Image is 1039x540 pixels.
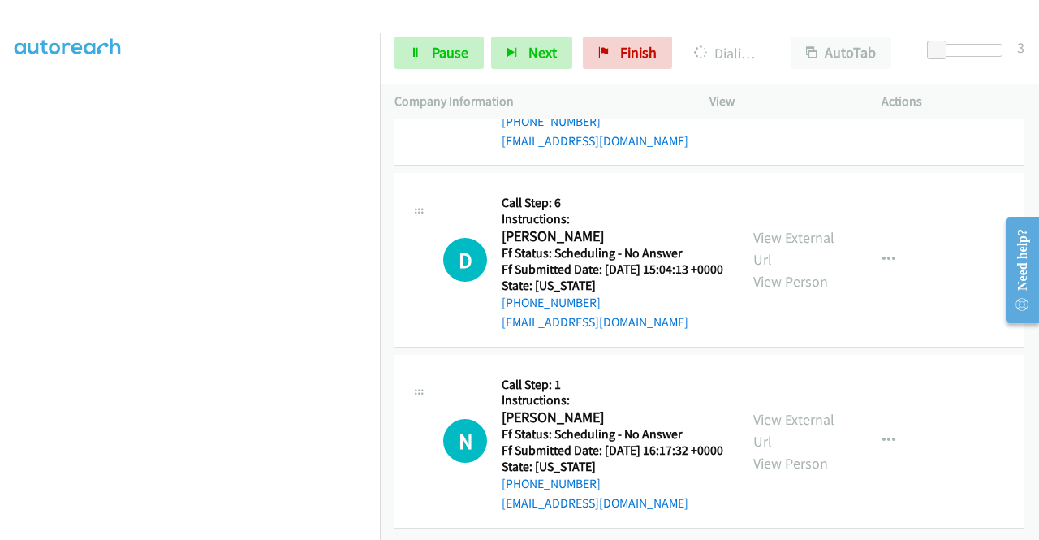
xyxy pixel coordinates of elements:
[753,272,828,291] a: View Person
[502,295,601,310] a: [PHONE_NUMBER]
[753,228,834,269] a: View External Url
[443,238,487,282] h1: D
[443,419,487,463] h1: N
[502,408,723,427] h2: [PERSON_NAME]
[502,426,723,443] h5: Ff Status: Scheduling - No Answer
[443,238,487,282] div: The call is yet to be attempted
[502,476,601,491] a: [PHONE_NUMBER]
[394,37,484,69] a: Pause
[1017,37,1024,58] div: 3
[620,43,657,62] span: Finish
[993,205,1039,335] iframe: Resource Center
[502,377,723,393] h5: Call Step: 1
[502,278,723,294] h5: State: [US_STATE]
[502,114,601,129] a: [PHONE_NUMBER]
[502,392,723,408] h5: Instructions:
[432,43,468,62] span: Pause
[394,92,680,111] p: Company Information
[502,314,688,330] a: [EMAIL_ADDRESS][DOMAIN_NAME]
[882,92,1024,111] p: Actions
[709,92,852,111] p: View
[502,245,723,261] h5: Ff Status: Scheduling - No Answer
[694,42,761,64] p: Dialing [PERSON_NAME]
[753,410,834,451] a: View External Url
[502,227,723,246] h2: [PERSON_NAME]
[502,443,723,459] h5: Ff Submitted Date: [DATE] 16:17:32 +0000
[502,195,723,211] h5: Call Step: 6
[491,37,572,69] button: Next
[791,37,891,69] button: AutoTab
[443,419,487,463] div: The call is yet to be attempted
[502,459,723,475] h5: State: [US_STATE]
[753,454,828,473] a: View Person
[583,37,672,69] a: Finish
[502,261,723,278] h5: Ff Submitted Date: [DATE] 15:04:13 +0000
[502,495,688,511] a: [EMAIL_ADDRESS][DOMAIN_NAME]
[528,43,557,62] span: Next
[502,211,723,227] h5: Instructions:
[502,133,688,149] a: [EMAIL_ADDRESS][DOMAIN_NAME]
